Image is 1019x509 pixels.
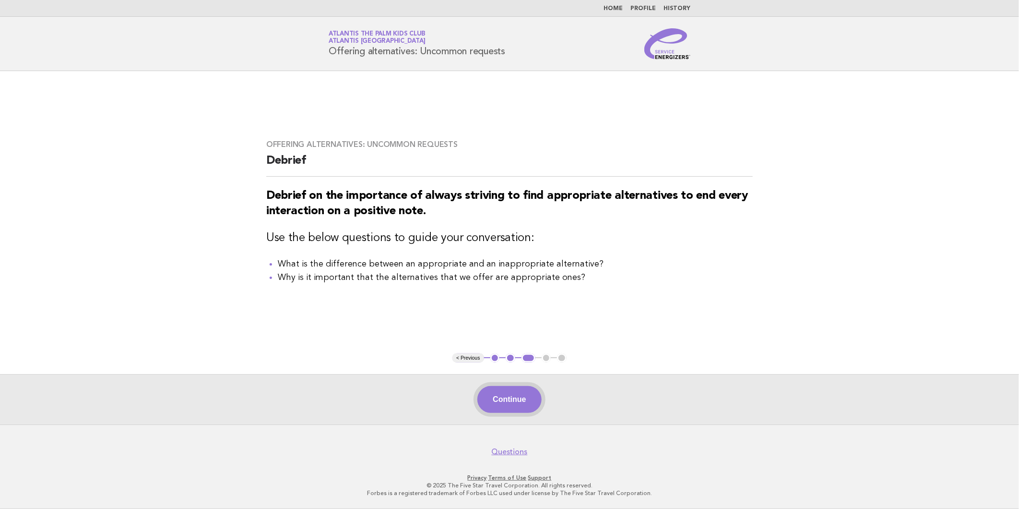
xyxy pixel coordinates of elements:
button: Continue [477,386,541,413]
a: Privacy [468,474,487,481]
button: 1 [490,353,500,363]
h3: Use the below questions to guide your conversation: [266,230,753,246]
img: Service Energizers [644,28,690,59]
p: © 2025 The Five Star Travel Corporation. All rights reserved. [216,482,803,489]
button: 3 [521,353,535,363]
button: < Previous [452,353,484,363]
li: What is the difference between an appropriate and an inappropriate alternative? [278,257,753,271]
h1: Offering alternatives: Uncommon requests [329,31,505,56]
strong: Debrief on the importance of always striving to find appropriate alternatives to end every intera... [266,190,748,217]
a: Profile [630,6,656,12]
a: Home [604,6,623,12]
h2: Debrief [266,153,753,177]
h3: Offering alternatives: Uncommon requests [266,140,753,149]
span: Atlantis [GEOGRAPHIC_DATA] [329,38,426,45]
a: Atlantis The Palm Kids ClubAtlantis [GEOGRAPHIC_DATA] [329,31,426,44]
a: Support [528,474,552,481]
button: 2 [506,353,515,363]
a: Questions [492,447,528,457]
p: · · [216,474,803,482]
p: Forbes is a registered trademark of Forbes LLC used under license by The Five Star Travel Corpora... [216,489,803,497]
a: History [664,6,690,12]
a: Terms of Use [488,474,527,481]
li: Why is it important that the alternatives that we offer are appropriate ones? [278,271,753,284]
